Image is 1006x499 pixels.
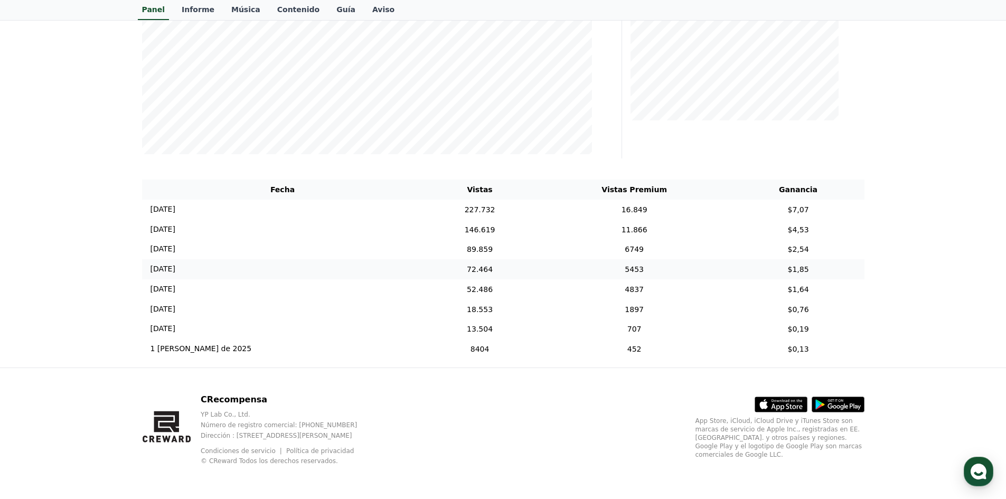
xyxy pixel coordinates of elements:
[625,285,644,293] font: 4837
[201,447,284,455] a: Condiciones de servicio
[151,244,175,253] font: [DATE]
[467,265,493,274] font: 72.464
[270,185,295,194] font: Fecha
[471,345,490,353] font: 8404
[779,185,817,194] font: Ganancia
[622,225,647,233] font: 11.866
[182,5,214,14] font: Informe
[151,265,175,273] font: [DATE]
[156,351,182,359] span: Settings
[788,305,809,313] font: $0,76
[277,5,319,14] font: Contenido
[201,447,276,455] font: Condiciones de servicio
[372,5,394,14] font: Aviso
[151,305,175,313] font: [DATE]
[3,335,70,361] a: Home
[465,205,495,213] font: 227.732
[467,285,493,293] font: 52.486
[201,394,267,404] font: CRecompensa
[201,457,338,465] font: © CReward Todos los derechos reservados.
[467,325,493,333] font: 13.504
[142,5,165,14] font: Panel
[627,345,642,353] font: 452
[625,305,644,313] font: 1897
[201,432,352,439] font: Dirección : [STREET_ADDRESS][PERSON_NAME]
[201,421,357,429] font: Número de registro comercial: [PHONE_NUMBER]
[465,225,495,233] font: 146.619
[625,245,644,253] font: 6749
[601,185,667,194] font: Vistas Premium
[151,285,175,293] font: [DATE]
[201,411,250,418] font: YP Lab Co., Ltd.
[151,225,175,233] font: [DATE]
[151,344,252,353] font: 1 [PERSON_NAME] de 2025
[788,265,809,274] font: $1,85
[622,205,647,213] font: 16.849
[336,5,355,14] font: Guía
[627,325,642,333] font: 707
[467,305,493,313] font: 18.553
[70,335,136,361] a: Messages
[467,185,492,194] font: Vistas
[788,225,809,233] font: $4,53
[788,205,809,213] font: $7,07
[286,447,354,455] a: Política de privacidad
[151,205,175,213] font: [DATE]
[695,417,862,458] font: App Store, iCloud, iCloud Drive y iTunes Store son marcas de servicio de Apple Inc., registradas ...
[788,325,809,333] font: $0,19
[788,345,809,353] font: $0,13
[231,5,260,14] font: Música
[136,335,203,361] a: Settings
[788,285,809,293] font: $1,64
[467,245,493,253] font: 89.859
[27,351,45,359] span: Home
[151,324,175,333] font: [DATE]
[625,265,644,274] font: 5453
[88,351,119,360] span: Messages
[788,245,809,253] font: $2,54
